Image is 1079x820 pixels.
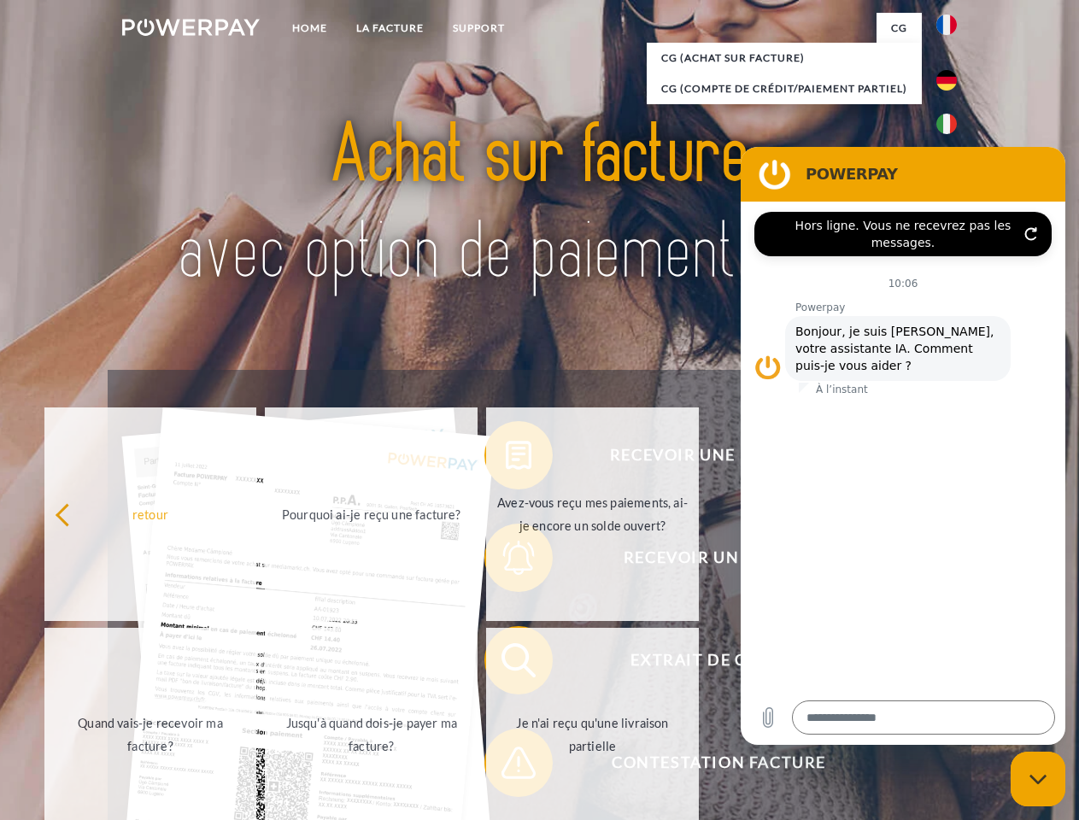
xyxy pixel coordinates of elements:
iframe: Fenêtre de messagerie [741,147,1065,745]
iframe: Bouton de lancement de la fenêtre de messagerie, conversation en cours [1011,752,1065,806]
img: it [936,114,957,134]
img: title-powerpay_fr.svg [163,82,916,327]
a: Support [438,13,519,44]
div: Jusqu'à quand dois-je payer ma facture? [275,712,467,758]
a: Home [278,13,342,44]
span: Contestation Facture [509,729,928,797]
img: de [936,70,957,91]
div: Je n'ai reçu qu'une livraison partielle [496,712,689,758]
img: logo-powerpay-white.svg [122,19,260,36]
div: Quand vais-je recevoir ma facture? [55,712,247,758]
div: Pourquoi ai-je reçu une facture? [275,502,467,525]
a: CG [877,13,922,44]
span: Recevoir un rappel? [509,524,928,592]
span: Recevoir une facture ? [509,421,928,489]
a: Avez-vous reçu mes paiements, ai-je encore un solde ouvert? [486,407,699,621]
a: CG (achat sur facture) [647,43,922,73]
div: Avez-vous reçu mes paiements, ai-je encore un solde ouvert? [496,491,689,537]
a: CG (Compte de crédit/paiement partiel) [647,73,922,104]
div: retour [55,502,247,525]
span: Extrait de compte [509,626,928,694]
img: fr [936,15,957,35]
a: LA FACTURE [342,13,438,44]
